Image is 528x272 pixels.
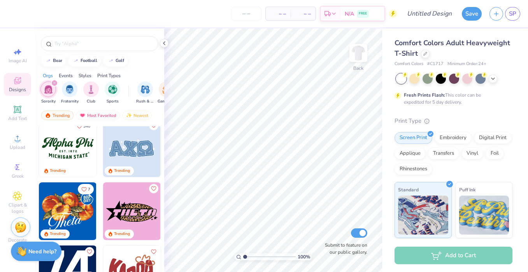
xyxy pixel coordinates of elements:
[41,111,74,120] div: Trending
[462,7,482,21] button: Save
[231,7,261,21] input: – –
[459,185,475,194] span: Puff Ink
[41,55,66,67] button: bear
[103,119,161,177] img: 5ea1daa4-15ee-4ac6-9c06-cdfd32ecbeba
[87,99,95,104] span: Club
[395,163,432,175] div: Rhinestones
[83,81,99,104] button: filter button
[81,58,97,63] div: football
[270,10,286,18] span: – –
[427,61,444,67] span: # C1717
[88,187,90,191] span: 7
[428,148,459,159] div: Transfers
[395,132,432,144] div: Screen Print
[395,117,512,125] div: Print Type
[126,113,132,118] img: Newest.gif
[73,58,79,63] img: trend_line.gif
[160,182,218,240] img: 60533bc7-17ff-419c-b7c8-8ec183c81b9d
[97,72,121,79] div: Print Types
[162,85,171,94] img: Game Day Image
[107,99,119,104] span: Sports
[395,148,426,159] div: Applique
[459,196,509,235] img: Puff Ink
[404,92,500,106] div: This color can be expedited for 5 day delivery.
[103,182,161,240] img: 6d2b560a-3095-4c63-9c6b-8438831492c9
[61,81,79,104] div: filter for Fraternity
[61,81,79,104] button: filter button
[96,182,154,240] img: f22b6edb-555b-47a9-89ed-0dd391bfae4f
[39,182,96,240] img: 8659caeb-cee5-4a4c-bd29-52ea2f761d42
[136,81,154,104] button: filter button
[395,61,423,67] span: Comfort Colors
[435,132,472,144] div: Embroidery
[158,81,175,104] button: filter button
[41,99,56,104] span: Sorority
[509,9,516,18] span: SP
[87,85,95,94] img: Club Image
[149,247,158,256] button: Like
[105,81,120,104] button: filter button
[158,99,175,104] span: Game Day
[298,253,310,260] span: 100 %
[39,119,96,177] img: 509aa579-d1dd-4753-a2ca-fe6b9b3d7ce7
[44,85,53,94] img: Sorority Image
[353,65,363,72] div: Back
[83,81,99,104] div: filter for Club
[40,81,56,104] div: filter for Sorority
[108,85,117,94] img: Sports Image
[114,231,130,237] div: Trending
[395,38,510,58] span: Comfort Colors Adult Heavyweight T-Shirt
[505,7,520,21] a: SP
[398,185,419,194] span: Standard
[40,81,56,104] button: filter button
[116,58,124,63] div: golf
[486,148,504,159] div: Foil
[65,85,74,94] img: Fraternity Image
[76,111,120,120] div: Most Favorited
[10,144,25,150] span: Upload
[108,58,114,63] img: trend_line.gif
[9,58,27,64] span: Image AI
[78,184,94,194] button: Like
[85,247,94,256] button: Like
[9,87,26,93] span: Designs
[447,61,486,67] span: Minimum Order: 24 +
[28,248,56,255] strong: Need help?
[114,168,130,174] div: Trending
[359,11,367,16] span: FREE
[12,173,24,179] span: Greek
[404,92,445,98] strong: Fresh Prints Flash:
[96,119,154,177] img: e9359b61-4979-43b2-b67e-bebd332b6cfa
[45,113,51,118] img: trending.gif
[122,111,152,120] div: Newest
[83,124,90,128] span: 346
[398,196,448,235] img: Standard
[461,148,483,159] div: Vinyl
[50,231,66,237] div: Trending
[59,72,73,79] div: Events
[4,202,31,214] span: Clipart & logos
[160,119,218,177] img: 00ef295f-79ae-49db-949d-9528bc2ca8c5
[73,121,94,131] button: Like
[61,99,79,104] span: Fraternity
[351,45,366,61] img: Back
[401,6,458,21] input: Untitled Design
[45,58,51,63] img: trend_line.gif
[50,168,66,174] div: Trending
[54,40,153,48] input: Try "Alpha"
[149,184,158,193] button: Like
[345,10,354,18] span: N/A
[43,72,53,79] div: Orgs
[295,10,311,18] span: – –
[474,132,512,144] div: Digital Print
[136,81,154,104] div: filter for Rush & Bid
[136,99,154,104] span: Rush & Bid
[103,55,128,67] button: golf
[68,55,101,67] button: football
[321,242,367,256] label: Submit to feature on our public gallery.
[158,81,175,104] div: filter for Game Day
[105,81,120,104] div: filter for Sports
[79,113,86,118] img: most_fav.gif
[8,115,27,122] span: Add Text
[53,58,62,63] div: bear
